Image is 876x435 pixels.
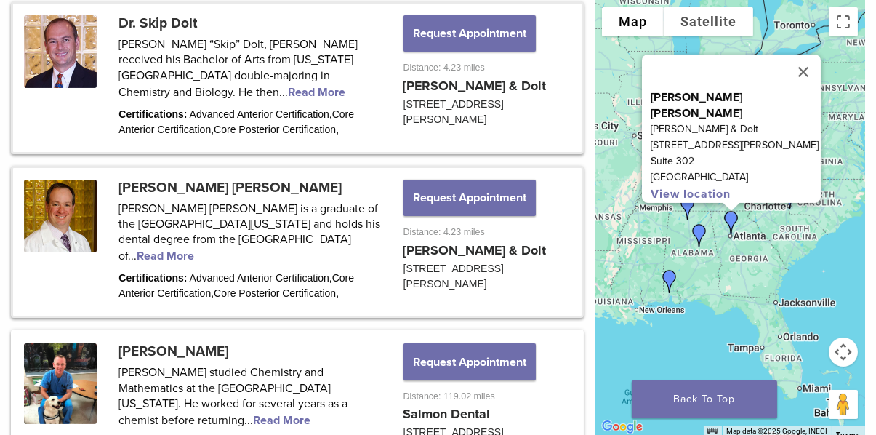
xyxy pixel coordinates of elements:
[403,15,536,52] button: Request Appointment
[664,7,753,36] button: Show satellite imagery
[829,338,858,367] button: Map camera controls
[682,218,717,253] div: Dr. Christopher Salmon
[651,137,821,153] p: [STREET_ADDRESS][PERSON_NAME]
[652,264,687,299] div: Dr. Chelsea Killingsworth
[829,7,858,36] button: Toggle fullscreen view
[651,121,821,137] p: [PERSON_NAME] & Dolt
[651,187,731,201] a: View location
[632,380,777,418] a: Back To Top
[829,390,858,419] button: Drag Pegman onto the map to open Street View
[651,89,821,121] p: [PERSON_NAME] [PERSON_NAME]
[714,205,749,240] div: Dr. Harris Siegel
[726,427,827,435] span: Map data ©2025 Google, INEGI
[602,7,664,36] button: Show street map
[651,153,821,169] p: Suite 302
[403,343,536,380] button: Request Appointment
[786,55,821,89] button: Close
[403,180,536,216] button: Request Appointment
[651,169,821,185] p: [GEOGRAPHIC_DATA]
[670,191,705,226] div: Dr. Steven Leach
